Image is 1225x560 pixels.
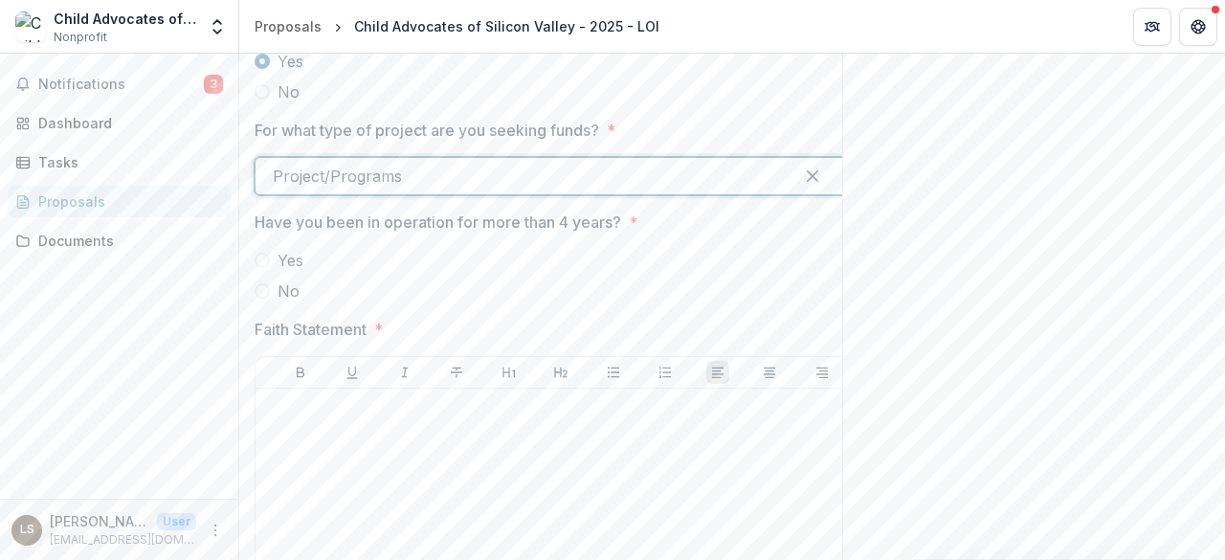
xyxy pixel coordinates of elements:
div: Child Advocates of Silicon Valley - 2025 - LOI [354,16,659,36]
a: Documents [8,225,231,257]
div: Lauren Salciccia [20,524,34,536]
button: Heading 1 [498,361,521,384]
button: Underline [341,361,364,384]
span: Notifications [38,77,204,93]
p: Have you been in operation for more than 4 years? [255,211,621,234]
button: Align Left [706,361,729,384]
p: [PERSON_NAME] [50,511,149,531]
a: Dashboard [8,107,231,139]
a: Tasks [8,146,231,178]
p: User [157,513,196,530]
button: Align Center [758,361,781,384]
button: Bullet List [602,361,625,384]
button: Partners [1133,8,1171,46]
span: Yes [278,50,303,73]
button: Bold [289,361,312,384]
span: Nonprofit [54,29,107,46]
div: Proposals [38,191,215,212]
button: Strike [445,361,468,384]
p: [EMAIL_ADDRESS][DOMAIN_NAME] [50,531,196,549]
div: Proposals [255,16,322,36]
button: Heading 2 [549,361,572,384]
button: Ordered List [654,361,677,384]
div: Tasks [38,152,215,172]
button: Italicize [393,361,416,384]
div: Dashboard [38,113,215,133]
span: No [278,80,300,103]
nav: breadcrumb [247,12,667,40]
div: Child Advocates of [GEOGRAPHIC_DATA] [54,9,196,29]
p: Faith Statement [255,318,367,341]
span: No [278,280,300,302]
div: Clear selected options [797,161,828,191]
span: 3 [204,75,223,94]
div: Documents [38,231,215,251]
button: Open entity switcher [204,8,231,46]
button: Get Help [1179,8,1217,46]
button: More [204,519,227,542]
p: For what type of project are you seeking funds? [255,119,599,142]
a: Proposals [8,186,231,217]
img: Child Advocates of Silicon Valley [15,11,46,42]
a: Proposals [247,12,329,40]
button: Notifications3 [8,69,231,100]
span: Yes [278,249,303,272]
button: Align Right [811,361,834,384]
